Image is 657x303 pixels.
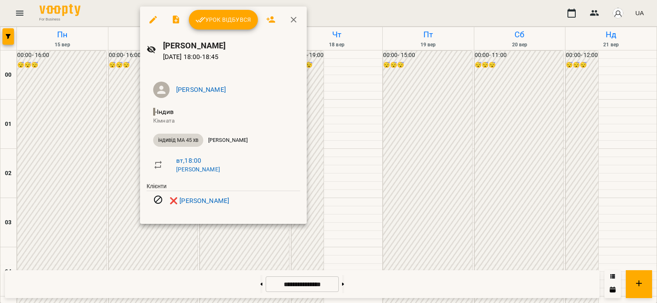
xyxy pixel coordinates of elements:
span: Урок відбувся [195,15,251,25]
svg: Візит скасовано [153,195,163,205]
span: індивід МА 45 хв [153,137,203,144]
h6: [PERSON_NAME] [163,39,300,52]
ul: Клієнти [147,182,300,214]
div: [PERSON_NAME] [203,134,253,147]
a: [PERSON_NAME] [176,166,220,173]
span: [PERSON_NAME] [203,137,253,144]
a: [PERSON_NAME] [176,86,226,93]
a: вт , 18:00 [176,157,201,164]
p: Кімната [153,117,294,125]
p: [DATE] 18:00 - 18:45 [163,52,300,62]
button: Урок відбувся [189,10,258,30]
a: ❌ [PERSON_NAME] [170,196,229,206]
span: - Індив [153,108,175,116]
